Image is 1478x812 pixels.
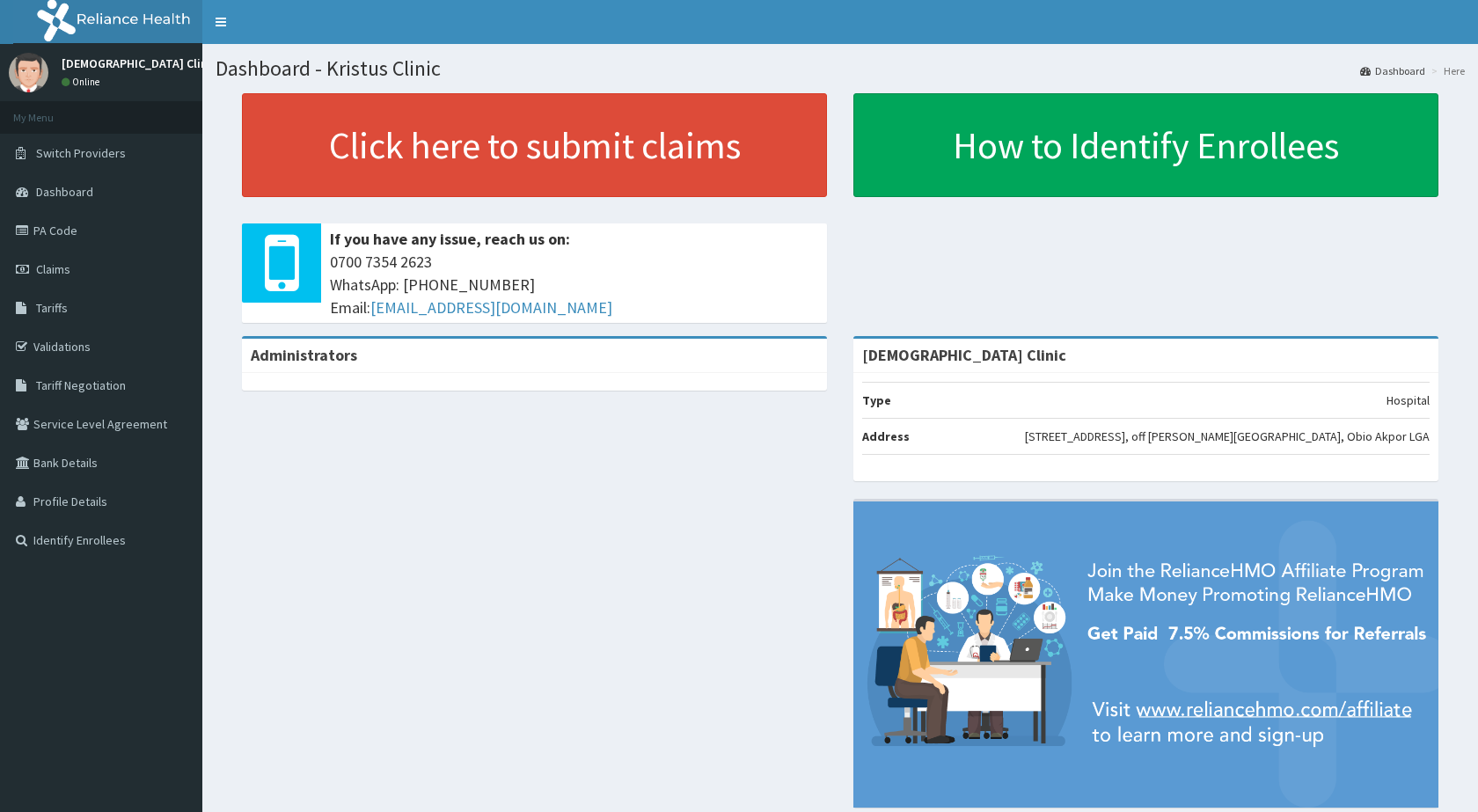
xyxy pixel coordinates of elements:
a: [EMAIL_ADDRESS][DOMAIN_NAME] [370,297,612,318]
a: How to Identify Enrollees [853,93,1438,197]
span: Dashboard [36,184,93,200]
span: Tariffs [36,300,68,316]
span: Tariff Negotiation [36,377,126,393]
span: Claims [36,261,70,277]
p: [STREET_ADDRESS], off [PERSON_NAME][GEOGRAPHIC_DATA], Obio Akpor LGA [1025,428,1430,445]
img: provider-team-banner.png [853,501,1438,808]
p: [DEMOGRAPHIC_DATA] Clinic [62,57,217,69]
span: Switch Providers [36,145,126,161]
a: Dashboard [1360,63,1425,78]
a: Online [62,76,104,88]
img: User Image [9,53,48,92]
b: Type [862,392,891,408]
p: Hospital [1387,391,1430,409]
span: 0700 7354 2623 WhatsApp: [PHONE_NUMBER] Email: [330,251,818,318]
h1: Dashboard - Kristus Clinic [216,57,1465,80]
b: If you have any issue, reach us on: [330,229,570,249]
strong: [DEMOGRAPHIC_DATA] Clinic [862,345,1066,365]
a: Click here to submit claims [242,93,827,197]
b: Address [862,428,910,444]
li: Here [1427,63,1465,78]
b: Administrators [251,345,357,365]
